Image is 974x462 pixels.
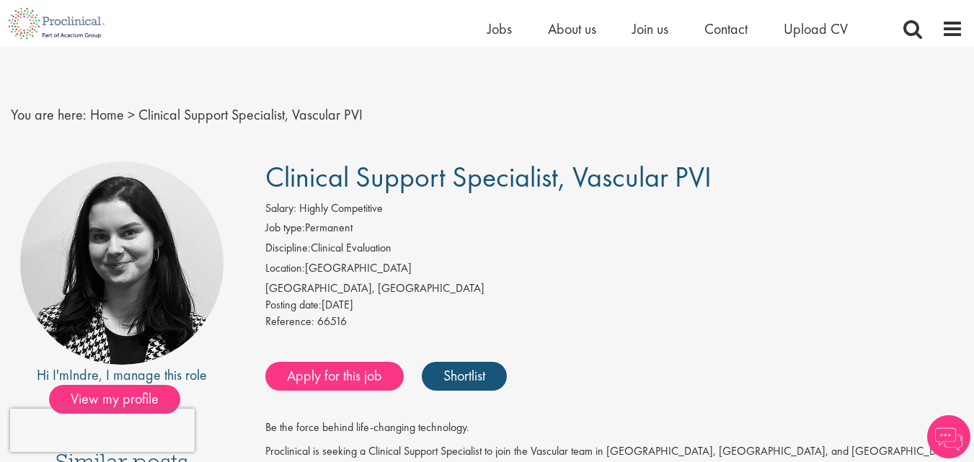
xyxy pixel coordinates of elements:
[265,220,963,240] li: Permanent
[90,105,124,124] a: breadcrumb link
[138,105,363,124] span: Clinical Support Specialist, Vascular PVI
[265,200,296,217] label: Salary:
[49,385,180,414] span: View my profile
[69,365,99,384] a: Indre
[632,19,668,38] a: Join us
[784,19,848,38] a: Upload CV
[265,220,305,236] label: Job type:
[299,200,383,216] span: Highly Competitive
[11,365,233,386] div: Hi I'm , I manage this role
[10,409,195,452] iframe: reCAPTCHA
[927,415,970,458] img: Chatbot
[265,240,311,257] label: Discipline:
[265,419,963,436] p: Be the force behind life-changing technology.
[128,105,135,124] span: >
[422,362,507,391] a: Shortlist
[265,297,963,314] div: [DATE]
[265,260,963,280] li: [GEOGRAPHIC_DATA]
[487,19,512,38] a: Jobs
[11,105,87,124] span: You are here:
[265,297,322,312] span: Posting date:
[20,161,223,365] img: imeage of recruiter Indre Stankeviciute
[548,19,596,38] a: About us
[265,159,712,195] span: Clinical Support Specialist, Vascular PVI
[265,362,404,391] a: Apply for this job
[49,388,195,407] a: View my profile
[704,19,748,38] a: Contact
[265,314,314,330] label: Reference:
[265,280,963,297] div: [GEOGRAPHIC_DATA], [GEOGRAPHIC_DATA]
[265,240,963,260] li: Clinical Evaluation
[265,260,305,277] label: Location:
[317,314,347,329] span: 66516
